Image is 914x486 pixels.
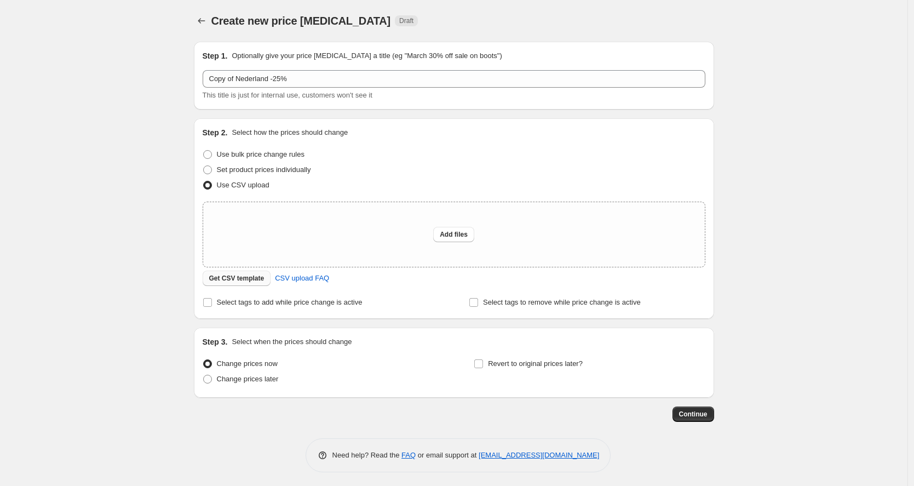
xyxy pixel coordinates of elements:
a: [EMAIL_ADDRESS][DOMAIN_NAME] [479,451,599,459]
span: Use CSV upload [217,181,269,189]
span: Revert to original prices later? [488,359,583,368]
button: Get CSV template [203,271,271,286]
h2: Step 3. [203,336,228,347]
span: Change prices now [217,359,278,368]
span: Set product prices individually [217,165,311,174]
span: Select tags to add while price change is active [217,298,363,306]
span: Continue [679,410,708,419]
h2: Step 2. [203,127,228,138]
span: Create new price [MEDICAL_DATA] [211,15,391,27]
span: Get CSV template [209,274,265,283]
span: Select tags to remove while price change is active [483,298,641,306]
span: or email support at [416,451,479,459]
span: CSV upload FAQ [275,273,329,284]
span: This title is just for internal use, customers won't see it [203,91,372,99]
p: Select how the prices should change [232,127,348,138]
a: FAQ [401,451,416,459]
span: Use bulk price change rules [217,150,304,158]
p: Optionally give your price [MEDICAL_DATA] a title (eg "March 30% off sale on boots") [232,50,502,61]
span: Need help? Read the [332,451,402,459]
span: Draft [399,16,413,25]
span: Add files [440,230,468,239]
button: Add files [433,227,474,242]
button: Continue [672,407,714,422]
a: CSV upload FAQ [268,270,336,287]
p: Select when the prices should change [232,336,352,347]
h2: Step 1. [203,50,228,61]
input: 30% off holiday sale [203,70,705,88]
span: Change prices later [217,375,279,383]
button: Price change jobs [194,13,209,28]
